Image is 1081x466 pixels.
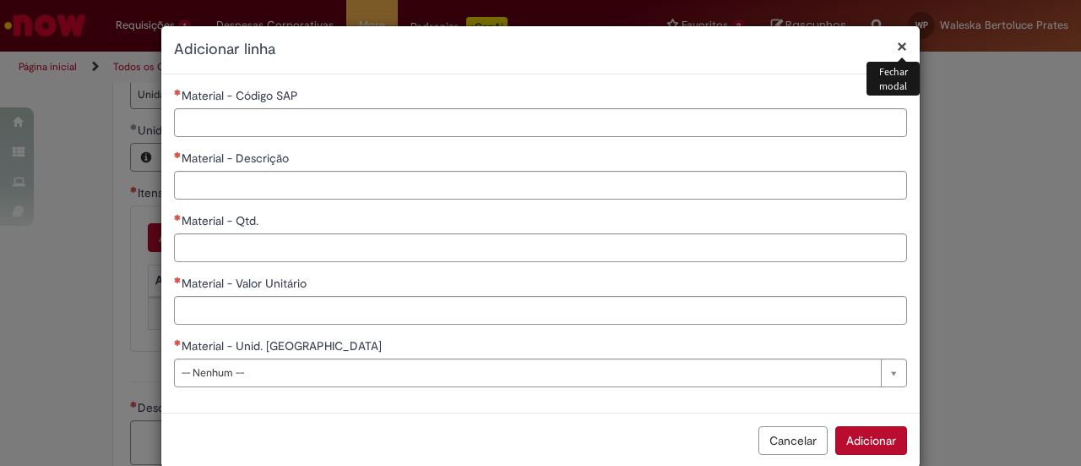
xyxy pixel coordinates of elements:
[182,213,262,228] span: Material - Qtd.
[182,88,301,103] span: Material - Código SAP
[835,426,907,455] button: Adicionar
[174,151,182,158] span: Necessários
[866,62,920,96] div: Fechar modal
[182,359,872,387] span: -- Nenhum --
[174,233,907,262] input: Material - Qtd.
[758,426,828,455] button: Cancelar
[174,277,182,283] span: Necessários
[174,339,182,346] span: Necessários
[182,338,385,354] span: Material - Unid. [GEOGRAPHIC_DATA]
[174,89,182,96] span: Necessários
[174,39,907,61] h2: Adicionar linha
[174,108,907,137] input: Material - Código SAP
[174,171,907,200] input: Material - Descrição
[897,37,907,55] button: Fechar modal
[174,296,907,325] input: Material - Valor Unitário
[174,214,182,221] span: Necessários
[182,151,292,166] span: Material - Descrição
[182,276,310,291] span: Material - Valor Unitário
